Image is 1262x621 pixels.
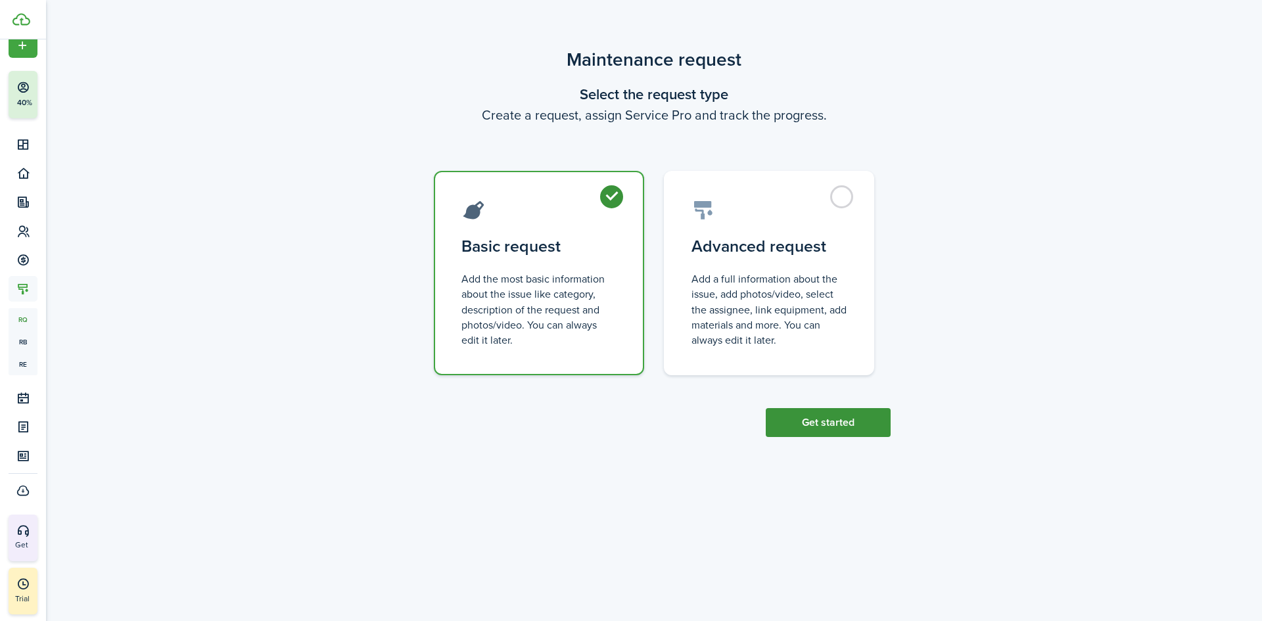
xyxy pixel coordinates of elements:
[9,32,37,58] button: Open menu
[691,271,847,348] control-radio-card-description: Add a full information about the issue, add photos/video, select the assignee, link equipment, ad...
[417,46,891,74] scenario-title: Maintenance request
[417,105,891,125] wizard-step-header-description: Create a request, assign Service Pro and track the progress.
[9,568,37,614] a: Trial
[9,71,118,118] button: 40%
[417,83,891,105] wizard-step-header-title: Select the request type
[15,540,95,551] p: Get
[691,235,847,258] control-radio-card-title: Advanced request
[9,515,37,561] button: Get
[12,13,30,26] img: TenantCloud
[766,408,891,437] button: Get started
[9,308,37,331] a: rq
[461,271,617,348] control-radio-card-description: Add the most basic information about the issue like category, description of the request and phot...
[15,593,68,605] p: Trial
[461,235,617,258] control-radio-card-title: Basic request
[9,353,37,375] a: re
[16,97,33,108] p: 40%
[9,331,37,353] a: rb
